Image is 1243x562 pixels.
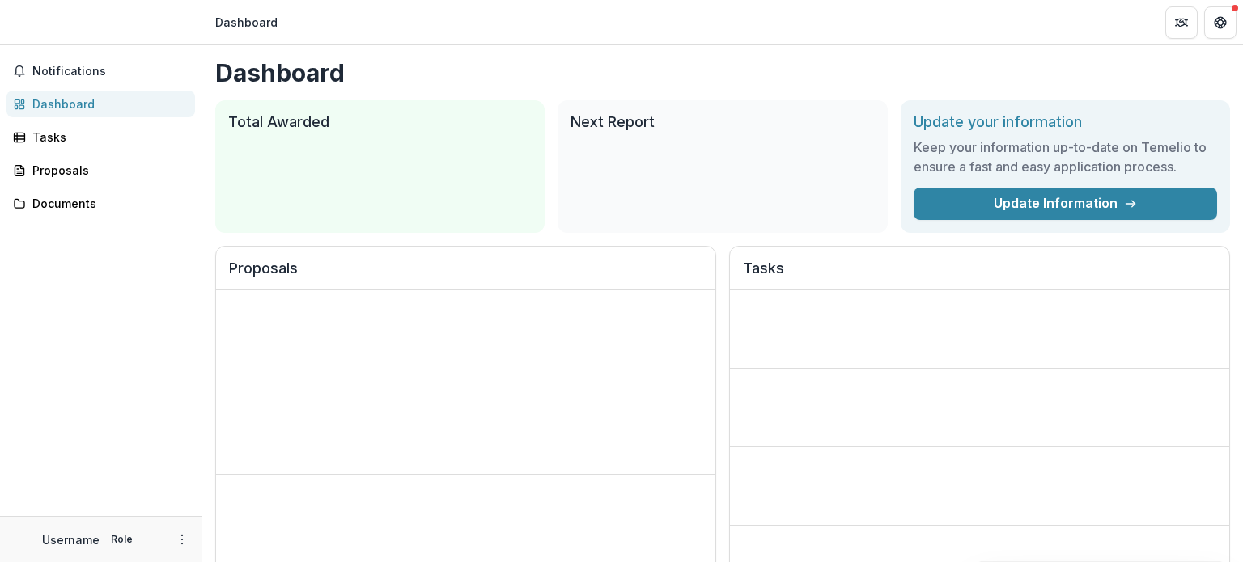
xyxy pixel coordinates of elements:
button: More [172,530,192,549]
a: Documents [6,190,195,217]
div: Documents [32,195,182,212]
nav: breadcrumb [209,11,284,34]
h2: Tasks [743,260,1216,290]
div: Tasks [32,129,182,146]
h2: Next Report [571,113,874,131]
a: Dashboard [6,91,195,117]
p: Username [42,531,100,548]
p: Role [106,532,138,547]
button: Partners [1165,6,1198,39]
h2: Update your information [914,113,1217,131]
div: Dashboard [215,14,278,31]
button: Get Help [1204,6,1237,39]
div: Proposals [32,162,182,179]
div: Dashboard [32,95,182,112]
h2: Proposals [229,260,702,290]
h3: Keep your information up-to-date on Temelio to ensure a fast and easy application process. [914,137,1217,176]
span: Notifications [32,65,189,78]
a: Tasks [6,124,195,150]
a: Update Information [914,188,1217,220]
a: Proposals [6,157,195,184]
h2: Total Awarded [228,113,532,131]
h1: Dashboard [215,58,1230,87]
button: Notifications [6,58,195,84]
